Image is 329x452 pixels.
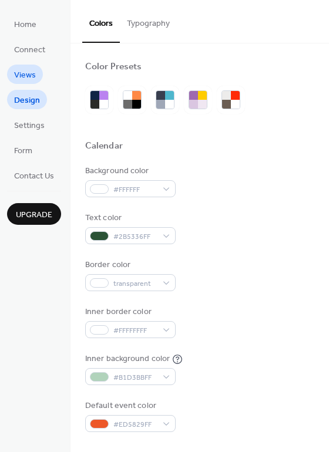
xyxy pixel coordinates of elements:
div: Color Presets [85,61,142,73]
span: #FFFFFFFF [113,325,157,337]
a: Home [7,14,43,33]
a: Connect [7,39,52,59]
div: Default event color [85,400,173,412]
div: Inner border color [85,306,173,318]
a: Design [7,90,47,109]
div: Border color [85,259,173,271]
span: Form [14,145,32,157]
span: #FFFFFF [113,184,157,196]
div: Text color [85,212,173,224]
span: transparent [113,278,157,290]
span: #ED5829FF [113,419,157,431]
span: #2B5336FF [113,231,157,243]
span: #B1D3BBFF [113,372,157,384]
div: Inner background color [85,353,170,365]
span: Upgrade [16,209,52,221]
a: Views [7,65,43,84]
button: Upgrade [7,203,61,225]
div: Calendar [85,140,123,153]
div: Background color [85,165,173,177]
span: Contact Us [14,170,54,183]
a: Contact Us [7,166,61,185]
span: Home [14,19,36,31]
span: Settings [14,120,45,132]
a: Form [7,140,39,160]
span: Design [14,95,40,107]
span: Connect [14,44,45,56]
span: Views [14,69,36,82]
a: Settings [7,115,52,134]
